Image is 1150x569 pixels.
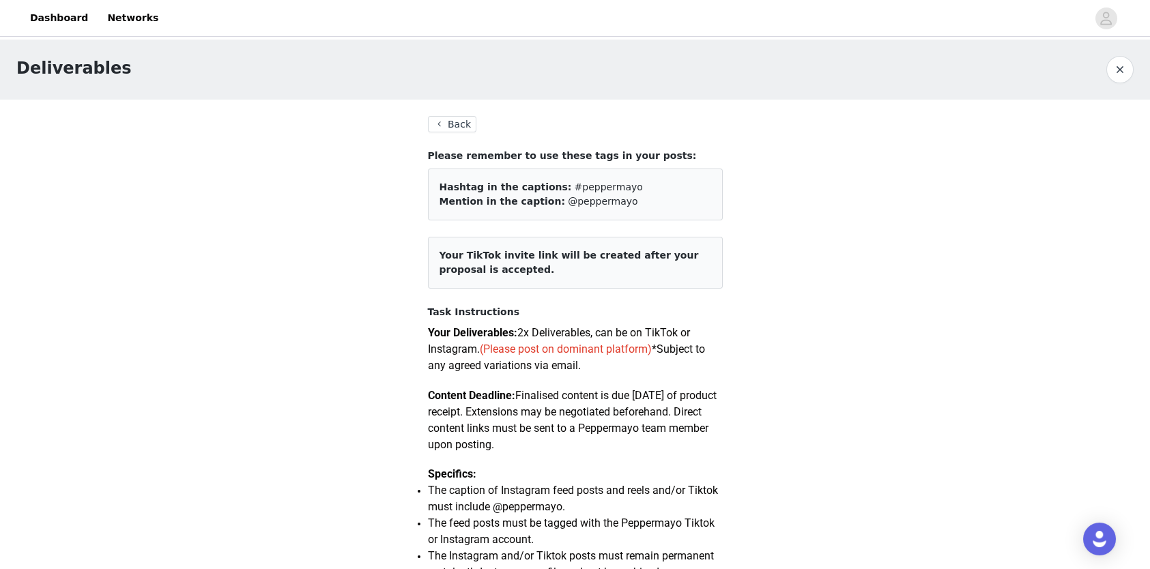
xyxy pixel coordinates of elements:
button: Back [428,116,477,132]
strong: Your Deliverables: [428,326,517,339]
h1: Deliverables [16,56,132,81]
span: The caption of Instagram feed posts and reels and/or Tiktok must include @peppermayo. [428,484,718,513]
span: The feed posts must be tagged with the Peppermayo Tiktok or Instagram account. [428,516,715,546]
div: Open Intercom Messenger [1083,523,1116,555]
span: @peppermayo [568,196,637,207]
a: Networks [99,3,167,33]
strong: Content Deadline: [428,389,515,402]
strong: Specifics: [428,467,476,480]
span: (Please post on dominant platform) [480,342,652,355]
a: Dashboard [22,3,96,33]
span: 2x Deliverables, can be on TikTok or Instagram. *Subject to any agreed variations via email. [428,326,705,372]
h4: Please remember to use these tags in your posts: [428,149,723,163]
div: avatar [1099,8,1112,29]
span: Mention in the caption: [440,196,565,207]
span: Hashtag in the captions: [440,181,572,192]
span: #peppermayo [575,181,643,192]
span: Finalised content is due [DATE] of product receipt. Extensions may be negotiated beforehand. Dire... [428,389,717,451]
h4: Task Instructions [428,305,723,319]
span: Your TikTok invite link will be created after your proposal is accepted. [440,250,699,275]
